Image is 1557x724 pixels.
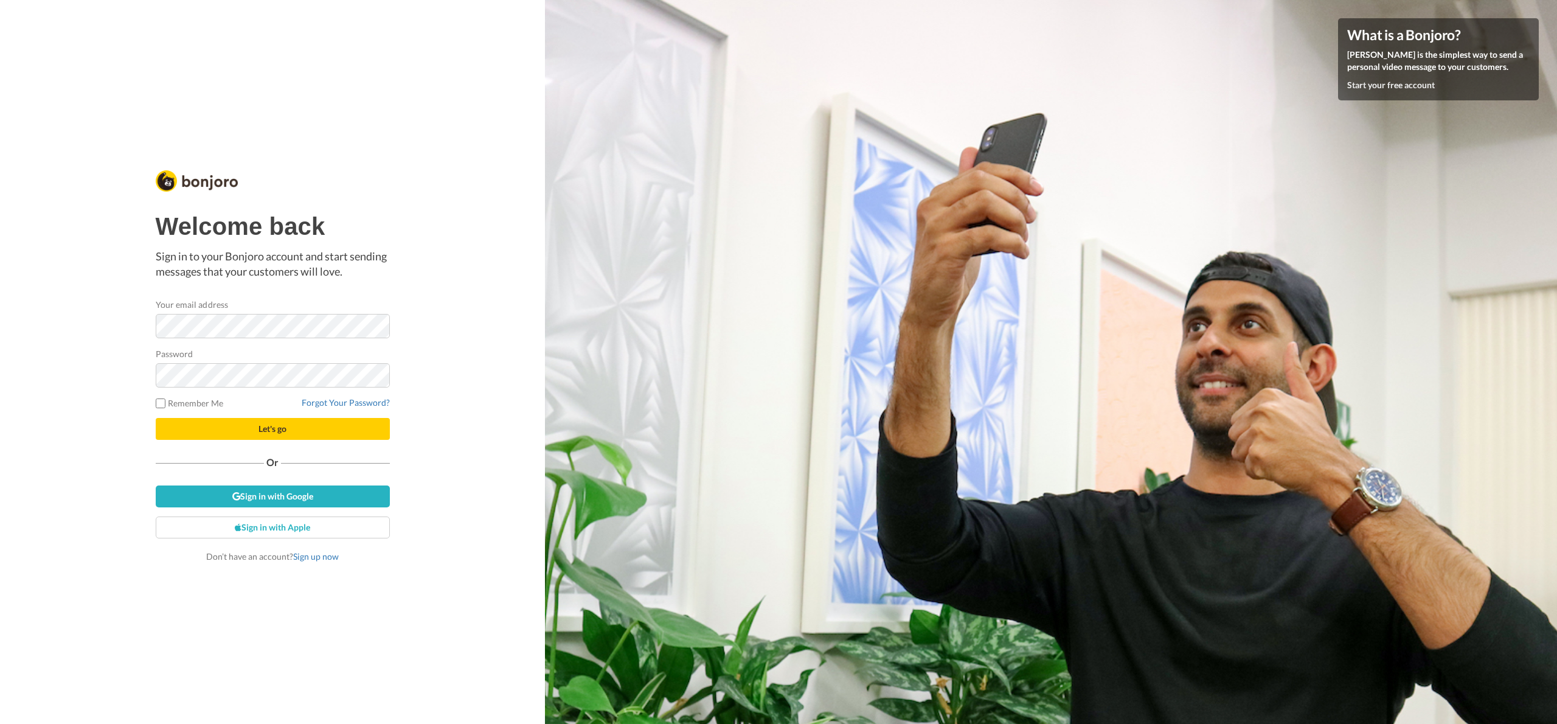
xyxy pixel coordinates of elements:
[156,213,390,240] h1: Welcome back
[156,486,390,507] a: Sign in with Google
[258,423,286,434] span: Let's go
[1347,49,1530,73] p: [PERSON_NAME] is the simplest way to send a personal video message to your customers.
[1347,27,1530,43] h4: What is a Bonjoro?
[156,347,193,360] label: Password
[264,458,281,467] span: Or
[1347,80,1435,90] a: Start your free account
[156,418,390,440] button: Let's go
[206,551,339,562] span: Don’t have an account?
[156,517,390,538] a: Sign in with Apple
[302,397,390,408] a: Forgot Your Password?
[293,551,339,562] a: Sign up now
[156,397,224,409] label: Remember Me
[156,298,228,311] label: Your email address
[156,249,390,280] p: Sign in to your Bonjoro account and start sending messages that your customers will love.
[156,399,165,408] input: Remember Me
